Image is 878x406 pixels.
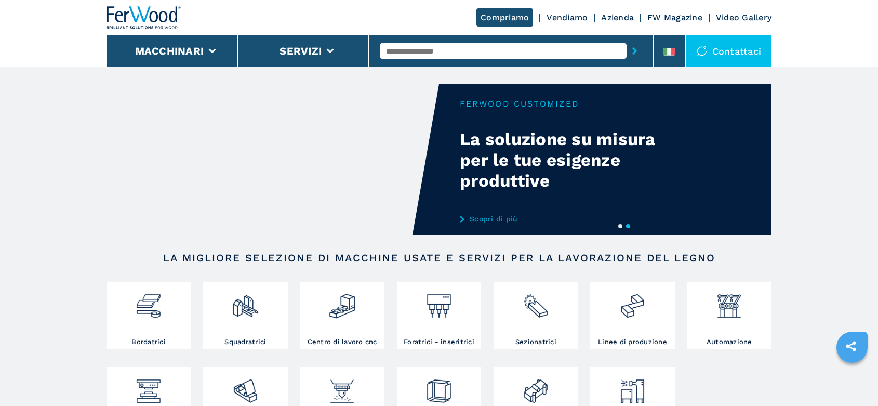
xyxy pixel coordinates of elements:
button: 2 [626,224,630,228]
img: sezionatrici_2.png [522,284,550,320]
img: bordatrici_1.png [135,284,162,320]
div: Contattaci [686,35,772,67]
button: Macchinari [135,45,204,57]
img: linee_di_produzione_2.png [619,284,646,320]
a: Video Gallery [716,12,771,22]
video: Your browser does not support the video tag. [107,84,439,235]
a: Vendiamo [547,12,588,22]
h3: Squadratrici [224,337,266,347]
img: automazione.png [715,284,743,320]
img: aspirazione_1.png [619,370,646,405]
a: Bordatrici [107,282,191,349]
a: Scopri di più [460,215,663,223]
h3: Linee di produzione [598,337,667,347]
img: pressa-strettoia.png [135,370,162,405]
a: Azienda [601,12,634,22]
img: squadratrici_2.png [232,284,259,320]
button: 1 [618,224,622,228]
h3: Bordatrici [131,337,166,347]
h3: Automazione [707,337,752,347]
h3: Foratrici - inseritrici [404,337,474,347]
img: Contattaci [697,46,707,56]
img: foratrici_inseritrici_2.png [425,284,453,320]
img: verniciatura_1.png [328,370,356,405]
iframe: Chat [834,359,870,398]
h2: LA MIGLIORE SELEZIONE DI MACCHINE USATE E SERVIZI PER LA LAVORAZIONE DEL LEGNO [140,252,738,264]
a: Squadratrici [203,282,287,349]
img: montaggio_imballaggio_2.png [425,370,453,405]
img: levigatrici_2.png [232,370,259,405]
img: Ferwood [107,6,181,29]
button: Servizi [280,45,322,57]
img: lavorazione_porte_finestre_2.png [522,370,550,405]
h3: Centro di lavoro cnc [308,337,377,347]
a: Automazione [687,282,771,349]
button: submit-button [627,39,643,63]
h3: Sezionatrici [515,337,556,347]
a: Compriamo [476,8,533,27]
a: Linee di produzione [590,282,674,349]
a: FW Magazine [647,12,702,22]
a: Sezionatrici [494,282,578,349]
a: Centro di lavoro cnc [300,282,384,349]
img: centro_di_lavoro_cnc_2.png [328,284,356,320]
a: sharethis [838,333,864,359]
a: Foratrici - inseritrici [397,282,481,349]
